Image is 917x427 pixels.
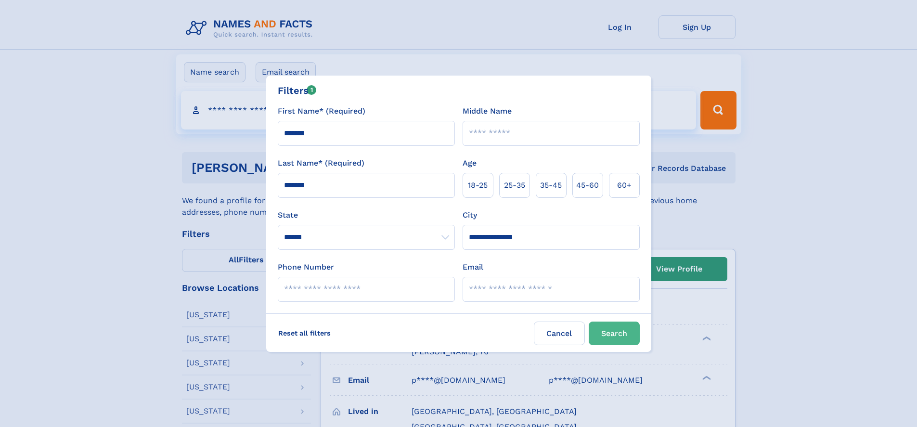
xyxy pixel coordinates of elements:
[272,322,337,345] label: Reset all filters
[617,180,632,191] span: 60+
[278,157,364,169] label: Last Name* (Required)
[463,261,483,273] label: Email
[589,322,640,345] button: Search
[463,157,477,169] label: Age
[468,180,488,191] span: 18‑25
[278,105,365,117] label: First Name* (Required)
[540,180,562,191] span: 35‑45
[278,209,455,221] label: State
[278,261,334,273] label: Phone Number
[463,209,477,221] label: City
[504,180,525,191] span: 25‑35
[278,83,317,98] div: Filters
[576,180,599,191] span: 45‑60
[534,322,585,345] label: Cancel
[463,105,512,117] label: Middle Name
